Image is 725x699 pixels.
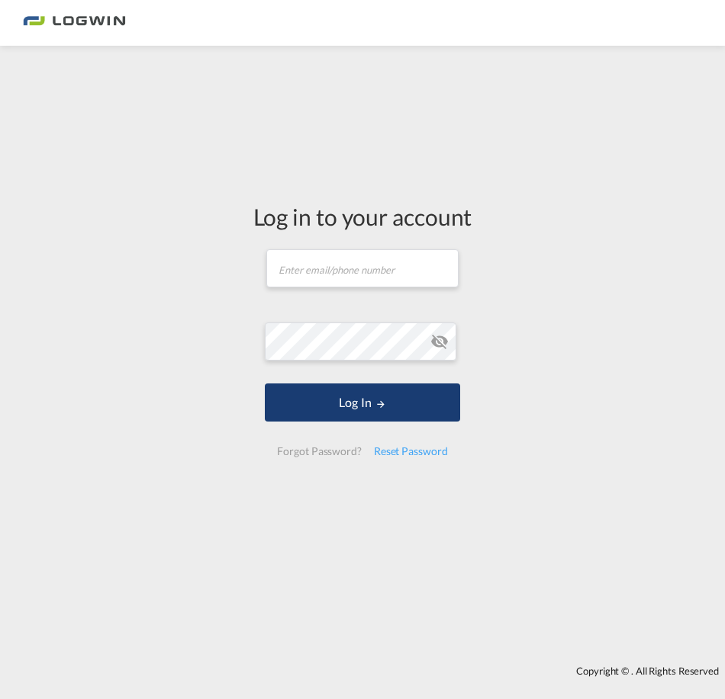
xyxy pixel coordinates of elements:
div: Forgot Password? [271,438,367,465]
button: LOGIN [265,383,459,422]
md-icon: icon-eye-off [430,332,449,351]
div: Log in to your account [253,200,472,232]
div: Reset Password [368,438,454,465]
img: bc73a0e0d8c111efacd525e4c8ad7d32.png [23,6,126,40]
input: Enter email/phone number [266,249,458,287]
